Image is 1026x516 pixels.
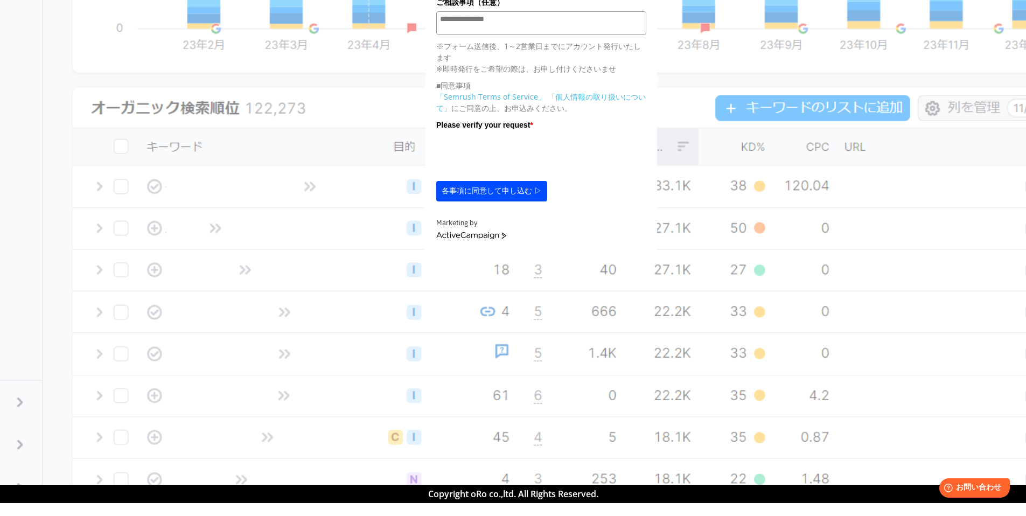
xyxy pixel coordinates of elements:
[436,218,646,229] div: Marketing by
[436,92,646,113] a: 「個人情報の取り扱いについて」
[436,181,547,201] button: 各事項に同意して申し込む ▷
[428,488,598,500] span: Copyright oRo co.,ltd. All Rights Reserved.
[436,119,646,131] label: Please verify your request
[436,92,546,102] a: 「Semrush Terms of Service」
[436,80,646,91] p: ■同意事項
[436,134,600,176] iframe: reCAPTCHA
[436,91,646,114] p: にご同意の上、お申込みください。
[930,474,1014,504] iframe: Help widget launcher
[436,40,646,74] p: ※フォーム送信後、1～2営業日までにアカウント発行いたします ※即時発行をご希望の際は、お申し付けくださいませ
